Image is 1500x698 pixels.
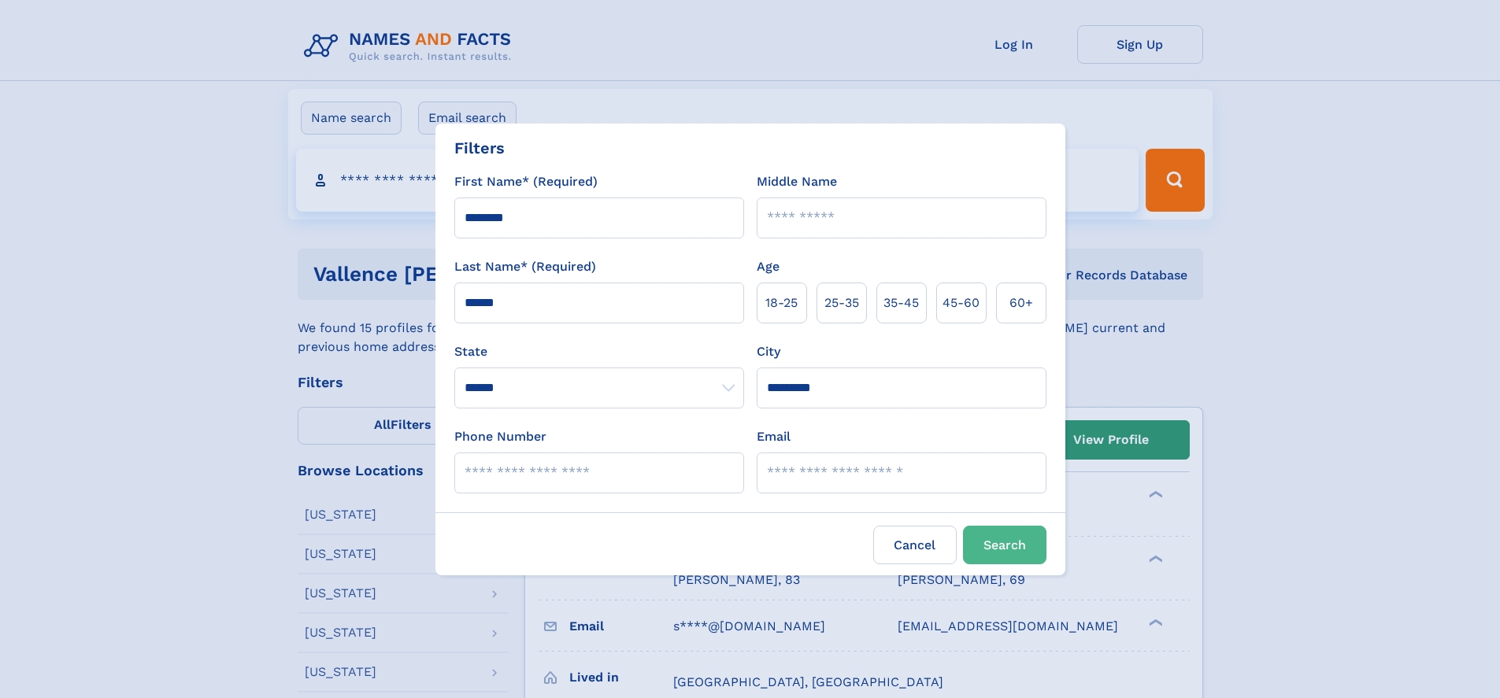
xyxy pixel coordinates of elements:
[873,526,957,564] label: Cancel
[454,257,596,276] label: Last Name* (Required)
[757,427,791,446] label: Email
[757,257,780,276] label: Age
[963,526,1046,564] button: Search
[1009,294,1033,312] span: 60+
[943,294,980,312] span: 45‑60
[454,342,744,361] label: State
[757,342,780,361] label: City
[824,294,859,312] span: 25‑35
[765,294,798,312] span: 18‑25
[757,172,837,191] label: Middle Name
[883,294,919,312] span: 35‑45
[454,427,546,446] label: Phone Number
[454,136,505,160] div: Filters
[454,172,598,191] label: First Name* (Required)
